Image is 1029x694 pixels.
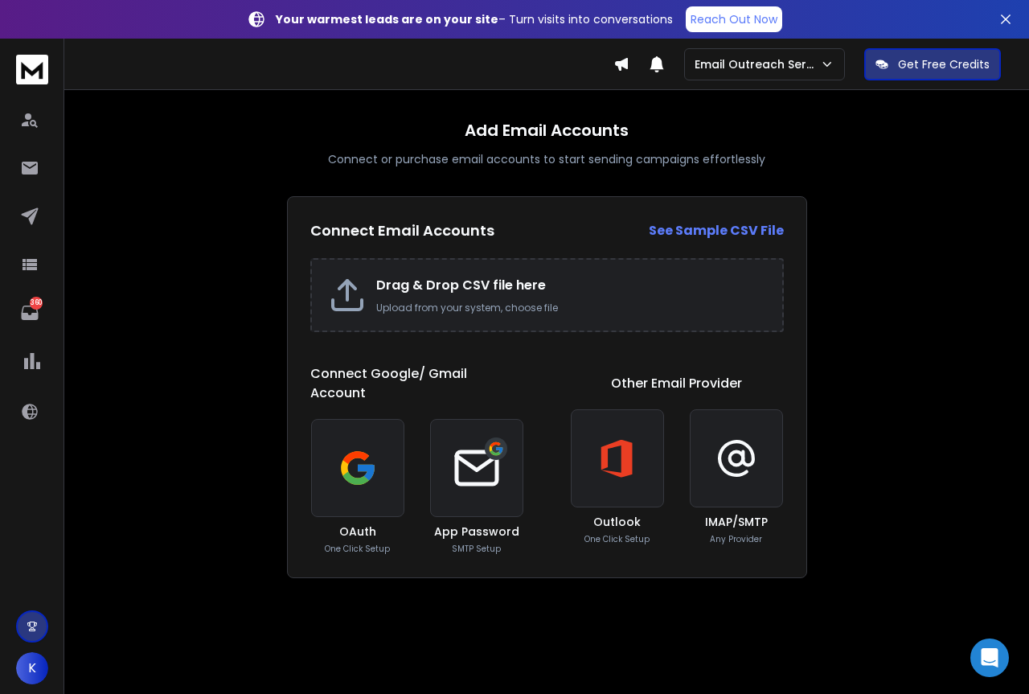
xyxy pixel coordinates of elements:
p: Connect or purchase email accounts to start sending campaigns effortlessly [328,151,765,167]
p: Upload from your system, choose file [376,302,766,314]
a: See Sample CSV File [649,221,784,240]
p: Reach Out Now [691,11,777,27]
a: 360 [14,297,46,329]
h1: Other Email Provider [611,374,742,393]
h3: IMAP/SMTP [705,514,768,530]
p: SMTP Setup [452,543,501,555]
p: Email Outreach Service [695,56,820,72]
p: 360 [30,297,43,310]
h2: Drag & Drop CSV file here [376,276,766,295]
h3: Outlook [593,514,641,530]
strong: Your warmest leads are on your site [276,11,498,27]
div: Open Intercom Messenger [970,639,1009,677]
button: K [16,652,48,684]
p: One Click Setup [325,543,390,555]
h1: Connect Google/ Gmail Account [310,364,524,403]
p: Any Provider [710,533,762,545]
h1: Add Email Accounts [465,119,629,142]
h3: App Password [434,524,519,540]
button: Get Free Credits [864,48,1001,80]
p: One Click Setup [584,533,650,545]
img: logo [16,55,48,84]
a: Reach Out Now [686,6,782,32]
p: Get Free Credits [898,56,990,72]
h3: OAuth [339,524,376,540]
h2: Connect Email Accounts [310,220,494,242]
p: – Turn visits into conversations [276,11,673,27]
